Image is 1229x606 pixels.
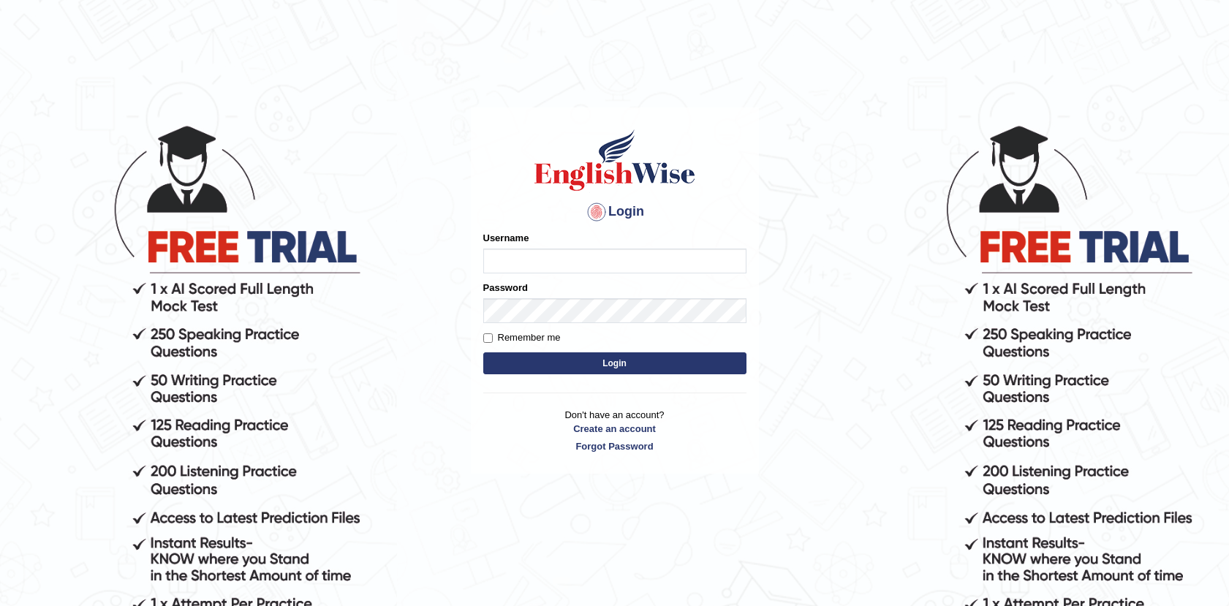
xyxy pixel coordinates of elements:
[483,408,746,453] p: Don't have an account?
[483,352,746,374] button: Login
[483,231,529,245] label: Username
[483,439,746,453] a: Forgot Password
[483,422,746,436] a: Create an account
[483,200,746,224] h4: Login
[483,333,493,343] input: Remember me
[483,330,561,345] label: Remember me
[483,281,528,295] label: Password
[532,127,698,193] img: Logo of English Wise sign in for intelligent practice with AI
